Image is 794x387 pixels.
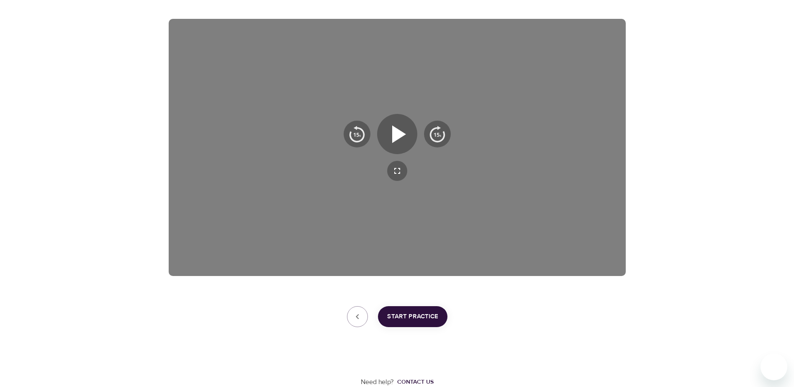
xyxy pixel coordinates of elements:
img: 15s_next.svg [429,126,446,142]
iframe: Button to launch messaging window [761,353,787,380]
p: Need help? [361,377,394,387]
img: 15s_prev.svg [349,126,365,142]
button: Start Practice [378,306,447,327]
a: Contact us [394,378,434,386]
span: Start Practice [387,311,438,322]
div: Contact us [397,378,434,386]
